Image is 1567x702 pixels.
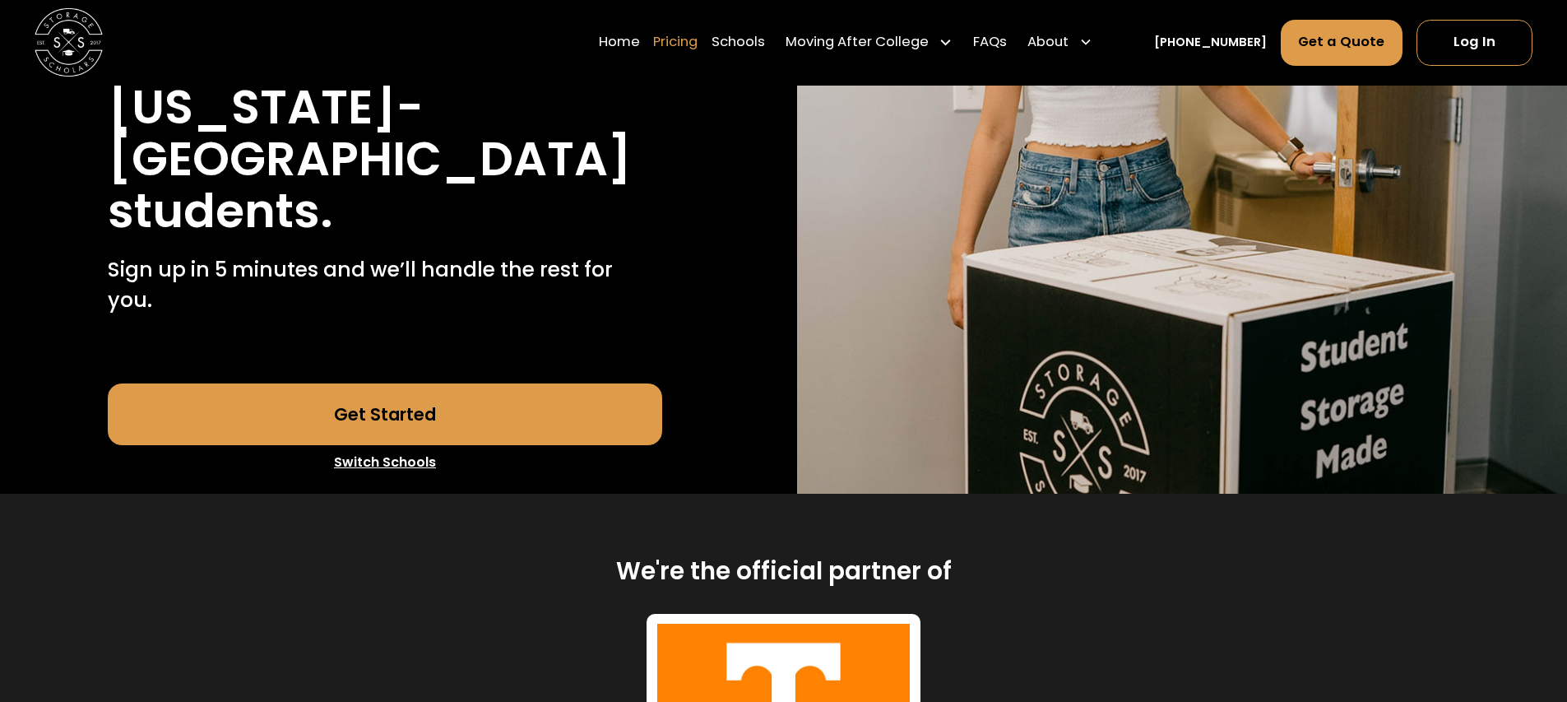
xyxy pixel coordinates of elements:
img: Storage Scholars main logo [35,8,103,77]
a: Log In [1416,20,1532,66]
div: About [1021,19,1100,67]
a: FAQs [973,19,1007,67]
h1: [GEOGRAPHIC_DATA][US_STATE]-[GEOGRAPHIC_DATA] [108,30,662,185]
a: Switch Schools [108,445,662,480]
a: [PHONE_NUMBER] [1154,34,1267,52]
div: About [1027,33,1069,53]
h1: students. [108,185,333,237]
div: Moving After College [779,19,960,67]
a: Pricing [653,19,698,67]
a: Home [599,19,640,67]
h2: We're the official partner of [616,556,952,587]
a: Get a Quote [1281,20,1403,66]
a: Schools [712,19,765,67]
a: Get Started [108,384,662,445]
div: Moving After College [786,33,929,53]
p: Sign up in 5 minutes and we’ll handle the rest for you. [108,254,662,316]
